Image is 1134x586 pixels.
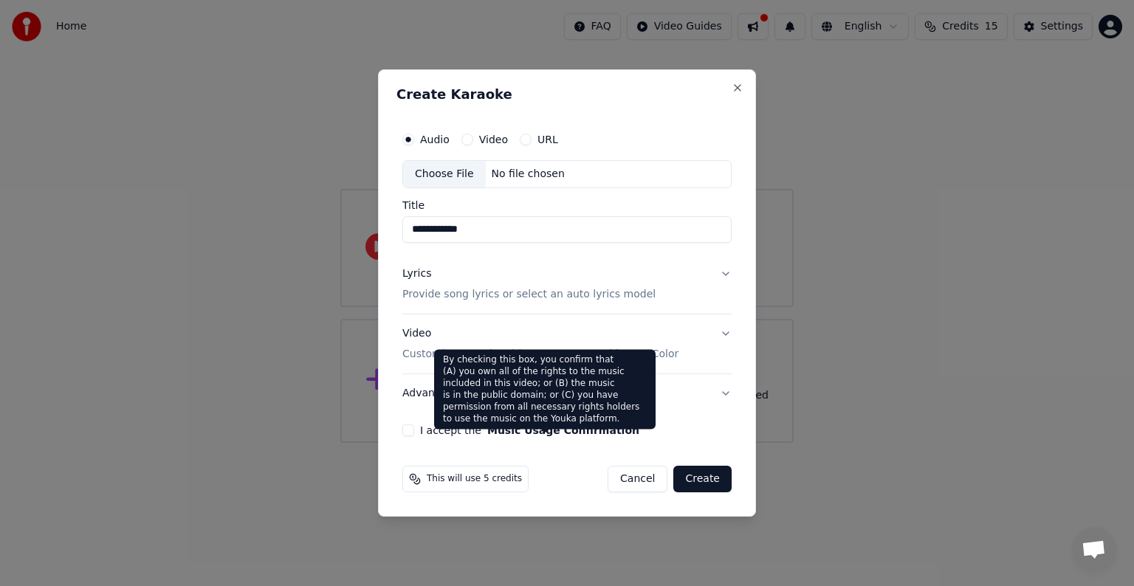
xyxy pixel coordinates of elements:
div: Lyrics [402,266,431,281]
div: No file chosen [486,167,571,182]
button: Create [673,466,732,492]
label: Title [402,200,732,210]
button: VideoCustomize Karaoke Video: Use Image, Video, or Color [402,314,732,373]
button: LyricsProvide song lyrics or select an auto lyrics model [402,255,732,314]
button: I accept the [487,425,639,435]
button: Advanced [402,374,732,413]
span: This will use 5 credits [427,473,522,485]
div: Video [402,326,678,362]
label: URL [537,134,558,145]
label: Audio [420,134,450,145]
h2: Create Karaoke [396,88,738,101]
p: Provide song lyrics or select an auto lyrics model [402,287,656,302]
div: By checking this box, you confirm that (A) you own all of the rights to the music included in thi... [434,350,656,430]
button: Cancel [608,466,667,492]
div: Choose File [403,161,486,187]
p: Customize Karaoke Video: Use Image, Video, or Color [402,347,678,362]
label: I accept the [420,425,639,435]
label: Video [479,134,508,145]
